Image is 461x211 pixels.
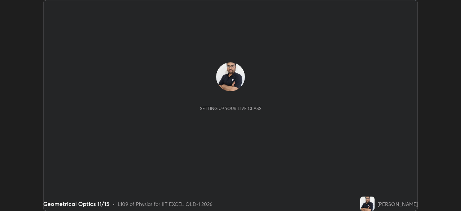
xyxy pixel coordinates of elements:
[200,106,261,111] div: Setting up your live class
[360,197,375,211] img: 11b4e2db86474ac3a43189734ae23d0e.jpg
[118,200,212,208] div: L109 of Physics for IIT EXCEL OLD-1 2026
[112,200,115,208] div: •
[216,62,245,91] img: 11b4e2db86474ac3a43189734ae23d0e.jpg
[377,200,418,208] div: [PERSON_NAME]
[43,199,109,208] div: Geometrical Optics 11/15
